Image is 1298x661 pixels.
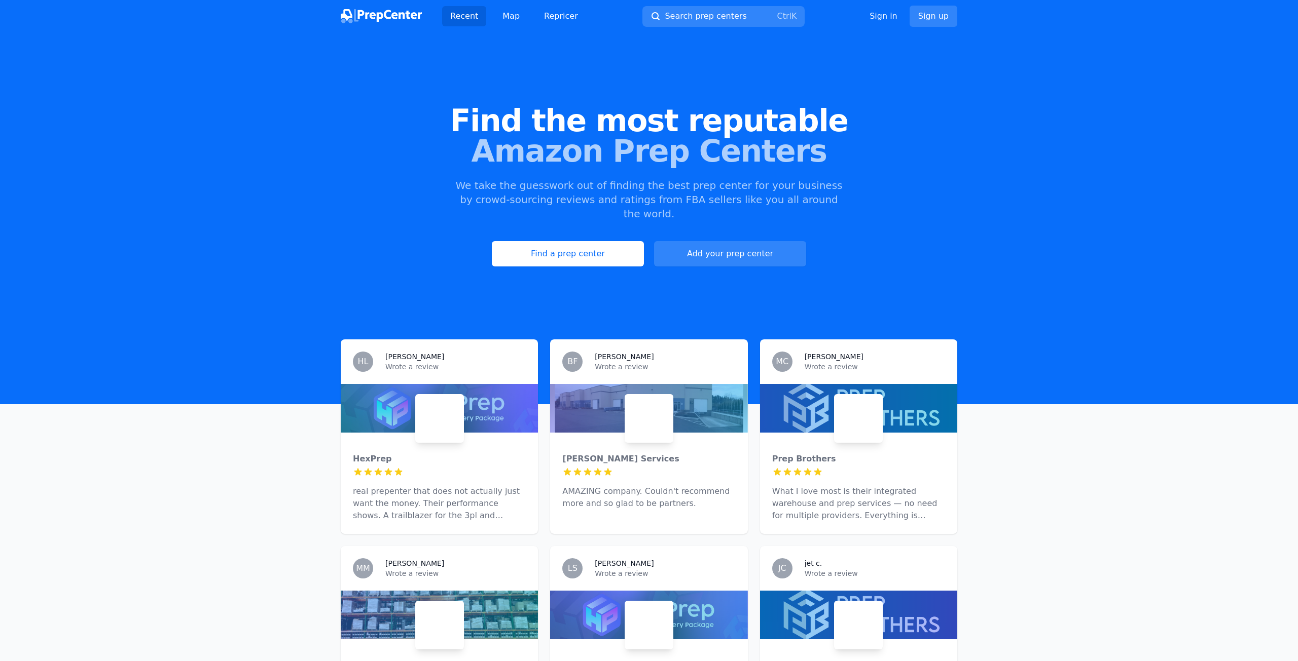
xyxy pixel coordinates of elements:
span: Find the most reputable [16,105,1282,136]
span: Amazon Prep Centers [16,136,1282,166]
button: Search prep centersCtrlK [642,6,805,27]
span: MC [776,358,788,366]
img: HexPrep [417,396,462,441]
p: real prepenter that does not actually just want the money. Their performance shows. A trailblazer... [353,485,526,522]
span: BF [567,358,578,366]
p: Wrote a review [595,568,735,578]
a: Repricer [536,6,586,26]
img: Prep Brothers [836,396,881,441]
a: MC[PERSON_NAME]Wrote a reviewPrep BrothersPrep BrothersWhat I love most is their integrated wareh... [760,339,957,534]
img: HexPrep [627,603,671,647]
a: Map [494,6,528,26]
p: Wrote a review [805,362,945,372]
div: Prep Brothers [772,453,945,465]
a: Sign in [870,10,897,22]
h3: [PERSON_NAME] [595,352,654,362]
a: Add your prep center [654,241,806,266]
span: JC [778,564,786,572]
span: Search prep centers [665,10,746,22]
p: We take the guesswork out of finding the best prep center for your business by crowd-sourcing rev... [454,178,844,221]
p: Wrote a review [385,568,526,578]
a: Recent [442,6,486,26]
h3: jet c. [805,558,822,568]
h3: [PERSON_NAME] [595,558,654,568]
kbd: K [791,11,797,21]
img: McKenzie Services [627,396,671,441]
kbd: Ctrl [777,11,791,21]
a: HL[PERSON_NAME]Wrote a reviewHexPrepHexPrepreal prepenter that does not actually just want the mo... [341,339,538,534]
h3: [PERSON_NAME] [385,352,444,362]
p: Wrote a review [805,568,945,578]
div: HexPrep [353,453,526,465]
p: What I love most is their integrated warehouse and prep services — no need for multiple providers... [772,485,945,522]
p: Wrote a review [595,362,735,372]
img: PrepCenter [341,9,422,23]
span: MM [356,564,370,572]
h3: [PERSON_NAME] [385,558,444,568]
a: Sign up [910,6,957,27]
h3: [PERSON_NAME] [805,352,863,362]
span: HL [358,358,369,366]
p: Wrote a review [385,362,526,372]
img: Prep Brothers [836,603,881,647]
a: Find a prep center [492,241,644,266]
a: BF[PERSON_NAME]Wrote a reviewMcKenzie Services[PERSON_NAME] ServicesAMAZING company. Couldn't rec... [550,339,747,534]
div: [PERSON_NAME] Services [562,453,735,465]
img: Swifthouse - FBA, FBM, Shopify and more [417,603,462,647]
span: LS [568,564,578,572]
p: AMAZING company. Couldn't recommend more and so glad to be partners. [562,485,735,510]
